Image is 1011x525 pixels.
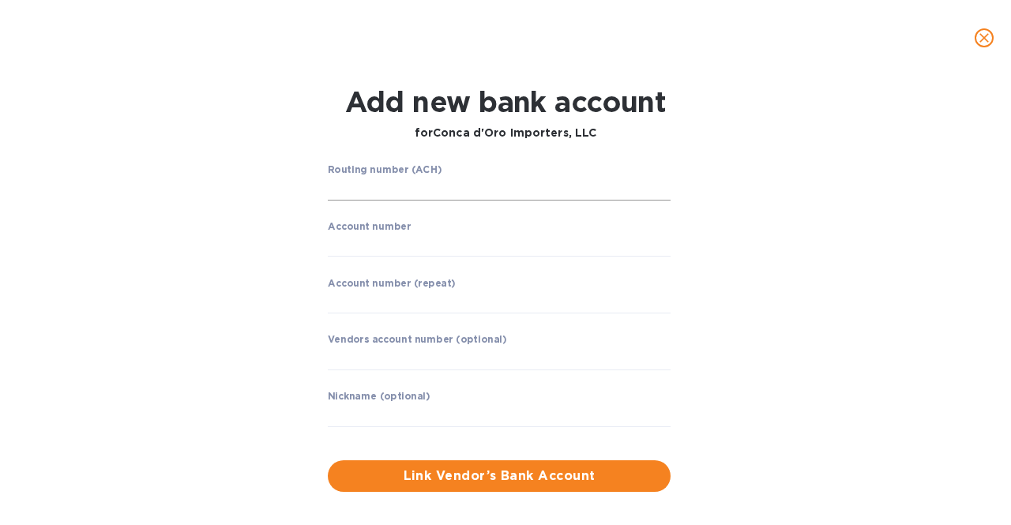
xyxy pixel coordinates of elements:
label: Vendors account number (optional) [328,336,506,345]
span: Link Vendor’s Bank Account [340,467,658,486]
b: for Conca d'Oro Importers, LLC [415,126,597,139]
label: Account number (repeat) [328,279,456,288]
label: Routing number (ACH) [328,165,442,174]
h1: Add new bank account [345,85,667,118]
button: Link Vendor’s Bank Account [328,460,671,492]
label: Account number [328,222,411,231]
button: close [965,19,1003,57]
label: Nickname (optional) [328,392,430,402]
